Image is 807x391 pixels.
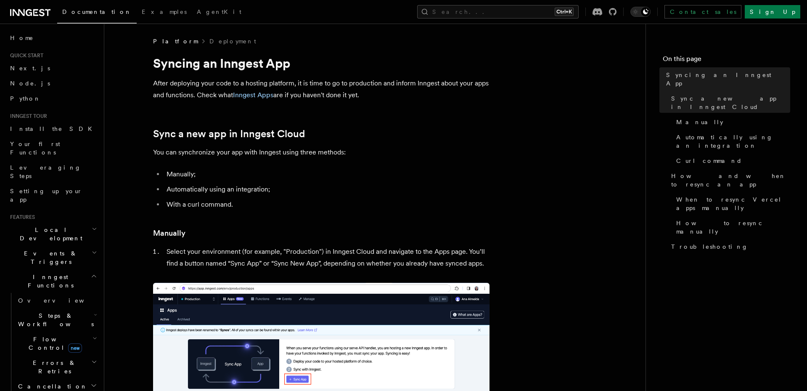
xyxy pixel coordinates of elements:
a: Setting up your app [7,184,99,207]
li: Manually; [164,168,489,180]
li: Automatically using an integration; [164,184,489,195]
span: AgentKit [197,8,241,15]
a: How and when to resync an app [668,168,790,192]
a: Python [7,91,99,106]
span: Manually [676,118,723,126]
span: Home [10,34,34,42]
a: Syncing an Inngest App [663,67,790,91]
span: Inngest tour [7,113,47,120]
a: Sync a new app in Inngest Cloud [668,91,790,114]
span: Python [10,95,41,102]
span: Cancellation [15,382,87,391]
a: Documentation [57,3,137,24]
span: Flow Control [15,335,93,352]
button: Events & Triggers [7,246,99,269]
li: Select your environment (for example, "Production") in Inngest Cloud and navigate to the Apps pag... [164,246,489,269]
a: Examples [137,3,192,23]
h1: Syncing an Inngest App [153,56,489,71]
span: When to resync Vercel apps manually [676,195,790,212]
span: Documentation [62,8,132,15]
span: Your first Functions [10,141,60,156]
a: Node.js [7,76,99,91]
span: Quick start [7,52,43,59]
span: Inngest Functions [7,273,91,290]
span: Local Development [7,226,92,242]
a: When to resync Vercel apps manually [673,192,790,215]
a: Next.js [7,61,99,76]
a: How to resync manually [673,215,790,239]
button: Inngest Functions [7,269,99,293]
span: Troubleshooting [671,242,748,251]
span: Overview [18,297,105,304]
a: Contact sales [664,5,741,19]
span: Node.js [10,80,50,87]
span: Features [7,214,35,221]
span: Syncing an Inngest App [666,71,790,88]
p: You can synchronize your app with Inngest using three methods: [153,146,489,158]
h4: On this page [663,54,790,67]
span: Errors & Retries [15,359,91,375]
button: Errors & Retries [15,355,99,379]
a: Sign Up [745,5,800,19]
a: Leveraging Steps [7,160,99,184]
span: Steps & Workflows [15,311,94,328]
a: Manually [153,227,185,239]
span: Events & Triggers [7,249,92,266]
li: With a curl command. [164,199,489,210]
span: Sync a new app in Inngest Cloud [671,94,790,111]
a: Troubleshooting [668,239,790,254]
a: Sync a new app in Inngest Cloud [153,128,305,140]
button: Search...Ctrl+K [417,5,579,19]
a: AgentKit [192,3,246,23]
kbd: Ctrl+K [555,8,574,16]
a: Home [7,30,99,45]
span: Leveraging Steps [10,164,81,179]
span: Automatically using an integration [676,133,790,150]
span: Curl command [676,157,742,165]
button: Local Development [7,222,99,246]
button: Flow Controlnew [15,332,99,355]
span: How and when to resync an app [671,172,790,189]
a: Curl command [673,153,790,168]
span: Platform [153,37,198,45]
span: Setting up your app [10,188,82,203]
a: Deployment [209,37,256,45]
a: Automatically using an integration [673,130,790,153]
a: Inngest Apps [233,91,273,99]
span: How to resync manually [676,219,790,236]
span: Examples [142,8,187,15]
button: Toggle dark mode [630,7,651,17]
a: Install the SDK [7,121,99,136]
span: Next.js [10,65,50,72]
a: Overview [15,293,99,308]
p: After deploying your code to a hosting platform, it is time to go to production and inform Innges... [153,77,489,101]
a: Manually [673,114,790,130]
a: Your first Functions [7,136,99,160]
button: Steps & Workflows [15,308,99,332]
span: new [68,343,82,353]
span: Install the SDK [10,125,97,132]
